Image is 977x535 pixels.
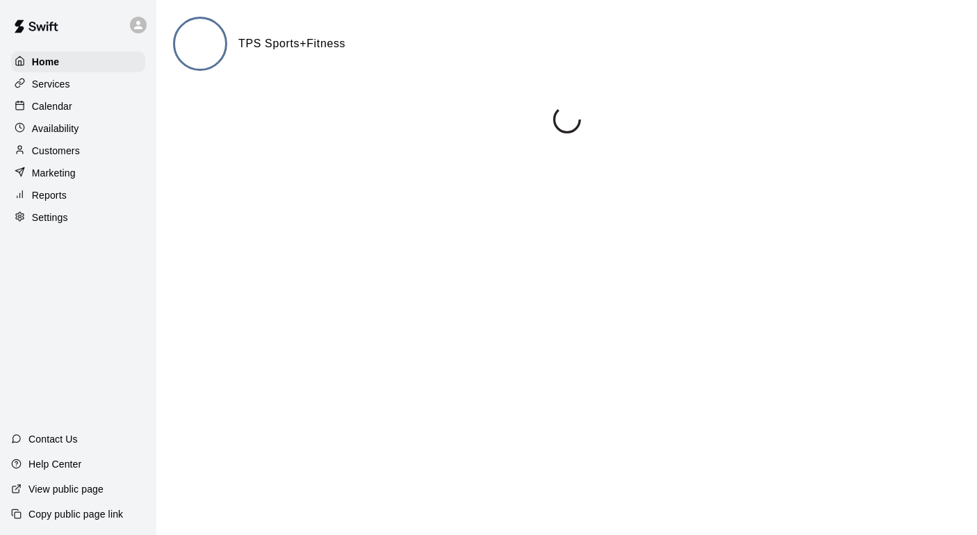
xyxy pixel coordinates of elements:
[11,163,145,183] a: Marketing
[32,211,68,224] p: Settings
[28,482,104,496] p: View public page
[11,51,145,72] a: Home
[32,188,67,202] p: Reports
[28,507,123,521] p: Copy public page link
[28,432,78,446] p: Contact Us
[11,140,145,161] a: Customers
[32,55,60,69] p: Home
[11,74,145,94] a: Services
[11,207,145,228] a: Settings
[28,457,81,471] p: Help Center
[32,166,76,180] p: Marketing
[238,35,345,53] h6: TPS Sports+Fitness
[32,122,79,135] p: Availability
[32,99,72,113] p: Calendar
[11,118,145,139] a: Availability
[11,96,145,117] a: Calendar
[32,144,80,158] p: Customers
[32,77,70,91] p: Services
[11,185,145,206] a: Reports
